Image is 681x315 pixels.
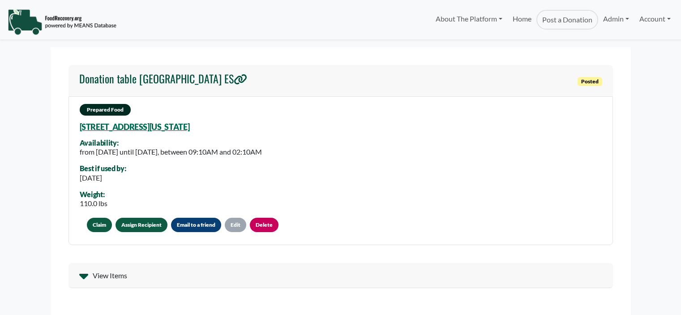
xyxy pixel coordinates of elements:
[8,9,116,35] img: NavigationLogo_FoodRecovery-91c16205cd0af1ed486a0f1a7774a6544ea792ac00100771e7dd3ec7c0e58e41.png
[431,10,507,28] a: About The Platform
[80,122,190,132] a: [STREET_ADDRESS][US_STATE]
[578,77,602,86] span: Posted
[80,198,107,209] div: 110.0 lbs
[80,190,107,198] div: Weight:
[250,218,278,232] a: Delete
[507,10,536,30] a: Home
[80,164,126,173] div: Best if used by:
[87,218,112,232] button: Claim
[225,218,246,232] a: Edit
[79,72,247,85] h4: Donation table [GEOGRAPHIC_DATA] ES
[80,139,262,147] div: Availability:
[598,10,634,28] a: Admin
[536,10,598,30] a: Post a Donation
[80,104,131,116] span: Prepared Food
[93,270,127,281] span: View Items
[116,218,167,232] a: Assign Recipient
[80,173,126,183] div: [DATE]
[79,72,247,89] a: Donation table [GEOGRAPHIC_DATA] ES
[80,147,262,157] div: from [DATE] until [DATE], between 09:10AM and 02:10AM
[634,10,676,28] a: Account
[171,218,221,232] button: Email to a friend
